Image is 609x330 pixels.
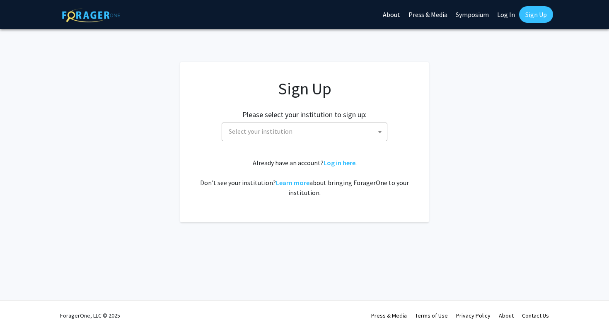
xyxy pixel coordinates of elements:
[499,312,514,319] a: About
[197,79,412,99] h1: Sign Up
[522,312,549,319] a: Contact Us
[519,6,553,23] a: Sign Up
[222,123,387,141] span: Select your institution
[197,158,412,198] div: Already have an account? . Don't see your institution? about bringing ForagerOne to your institut...
[62,8,120,22] img: ForagerOne Logo
[229,127,292,135] span: Select your institution
[60,301,120,330] div: ForagerOne, LLC © 2025
[276,178,309,187] a: Learn more about bringing ForagerOne to your institution
[324,159,355,167] a: Log in here
[242,110,367,119] h2: Please select your institution to sign up:
[371,312,407,319] a: Press & Media
[456,312,491,319] a: Privacy Policy
[225,123,387,140] span: Select your institution
[415,312,448,319] a: Terms of Use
